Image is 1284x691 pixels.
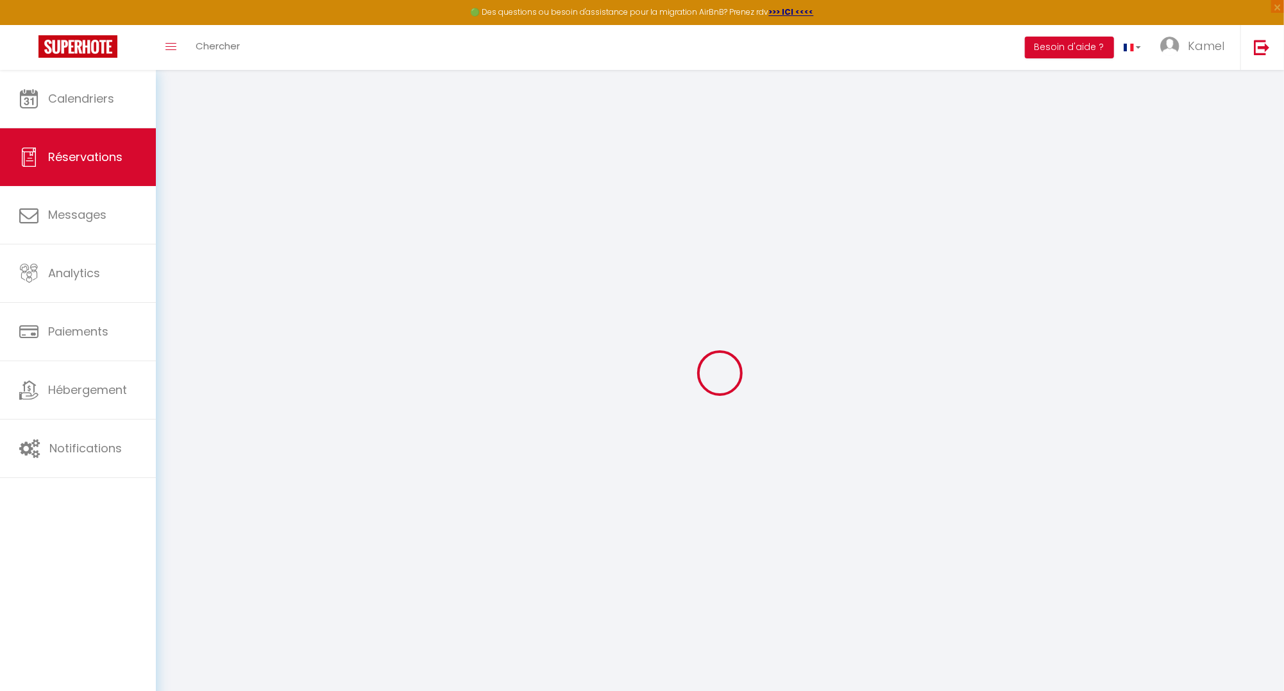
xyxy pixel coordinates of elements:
span: Messages [48,207,106,223]
span: Hébergement [48,382,127,398]
span: Kamel [1188,38,1224,54]
span: Réservations [48,149,122,165]
span: Notifications [49,440,122,456]
button: Besoin d'aide ? [1025,37,1114,58]
span: Paiements [48,323,108,339]
a: >>> ICI <<<< [769,6,814,17]
img: logout [1254,39,1270,55]
a: Chercher [186,25,249,70]
span: Calendriers [48,90,114,107]
img: ... [1160,37,1179,56]
a: ... Kamel [1151,25,1240,70]
span: Analytics [48,265,100,281]
img: Super Booking [38,35,117,58]
span: Chercher [196,39,240,53]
